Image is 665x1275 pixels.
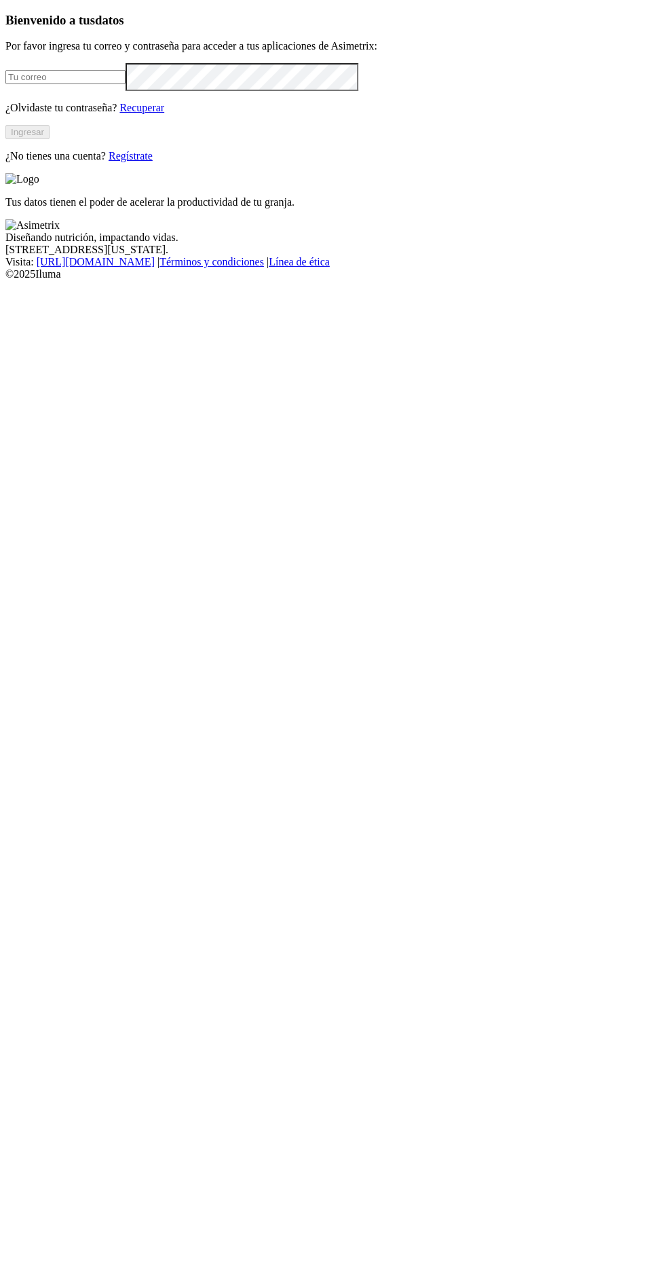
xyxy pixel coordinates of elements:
[5,173,39,185] img: Logo
[109,150,153,162] a: Regístrate
[5,219,60,232] img: Asimetrix
[37,256,155,267] a: [URL][DOMAIN_NAME]
[95,13,124,27] span: datos
[269,256,330,267] a: Línea de ética
[5,40,660,52] p: Por favor ingresa tu correo y contraseña para acceder a tus aplicaciones de Asimetrix:
[119,102,164,113] a: Recuperar
[5,102,660,114] p: ¿Olvidaste tu contraseña?
[5,256,660,268] div: Visita : | |
[5,232,660,244] div: Diseñando nutrición, impactando vidas.
[5,13,660,28] h3: Bienvenido a tus
[159,256,264,267] a: Términos y condiciones
[5,150,660,162] p: ¿No tienes una cuenta?
[5,268,660,280] div: © 2025 Iluma
[5,125,50,139] button: Ingresar
[5,196,660,208] p: Tus datos tienen el poder de acelerar la productividad de tu granja.
[5,70,126,84] input: Tu correo
[5,244,660,256] div: [STREET_ADDRESS][US_STATE].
